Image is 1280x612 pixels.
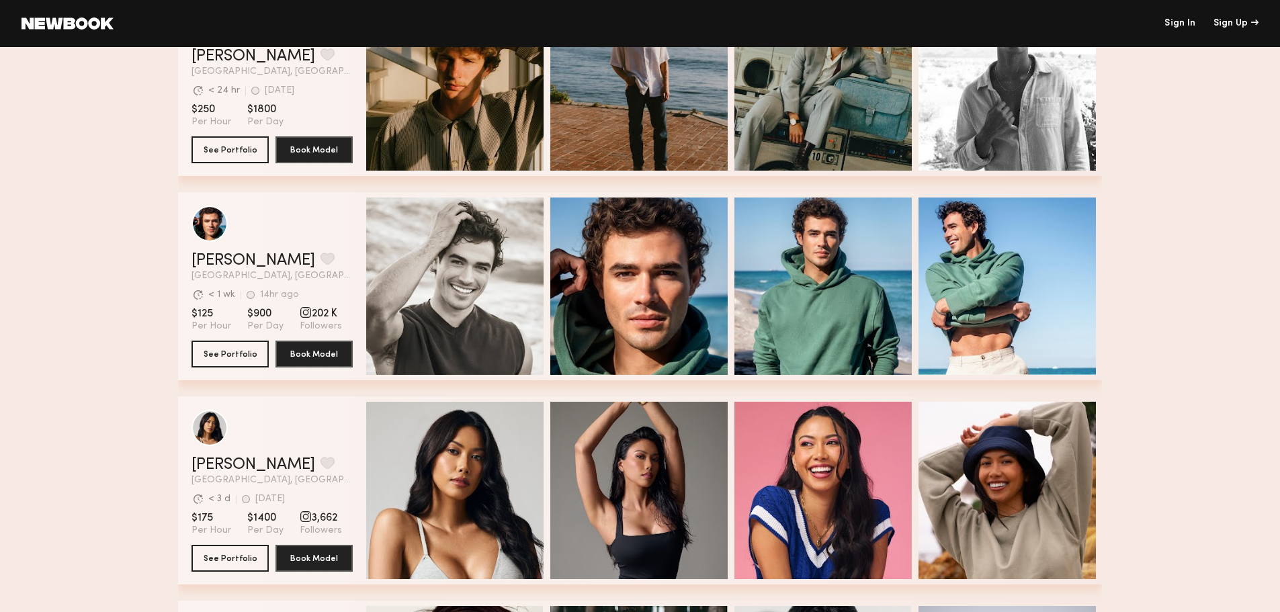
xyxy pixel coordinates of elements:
span: $900 [247,307,284,320]
span: Followers [300,525,342,537]
span: Per Day [247,320,284,333]
div: [DATE] [265,86,294,95]
div: Sign Up [1213,19,1258,28]
span: Per Day [247,116,284,128]
div: [DATE] [255,494,285,504]
div: < 3 d [208,494,230,504]
a: [PERSON_NAME] [191,48,315,64]
span: Per Hour [191,525,231,537]
span: $175 [191,511,231,525]
span: Per Day [247,525,284,537]
span: $1400 [247,511,284,525]
span: Per Hour [191,320,231,333]
button: Book Model [275,341,353,367]
div: 14hr ago [260,290,299,300]
span: [GEOGRAPHIC_DATA], [GEOGRAPHIC_DATA] [191,476,353,485]
button: See Portfolio [191,136,269,163]
span: [GEOGRAPHIC_DATA], [GEOGRAPHIC_DATA] [191,271,353,281]
span: $125 [191,307,231,320]
button: Book Model [275,136,353,163]
span: 3,662 [300,511,342,525]
span: $250 [191,103,231,116]
button: Book Model [275,545,353,572]
div: < 1 wk [208,290,235,300]
span: Per Hour [191,116,231,128]
a: Sign In [1164,19,1195,28]
button: See Portfolio [191,545,269,572]
a: [PERSON_NAME] [191,253,315,269]
button: See Portfolio [191,341,269,367]
div: < 24 hr [208,86,240,95]
span: 202 K [300,307,342,320]
span: Followers [300,320,342,333]
span: $1800 [247,103,284,116]
a: [PERSON_NAME] [191,457,315,473]
span: [GEOGRAPHIC_DATA], [GEOGRAPHIC_DATA] [191,67,353,77]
